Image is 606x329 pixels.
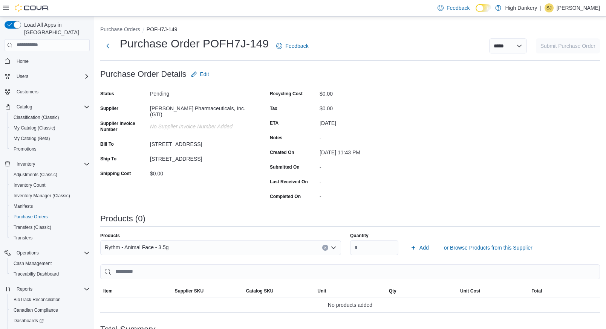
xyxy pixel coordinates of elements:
[447,4,470,12] span: Feedback
[8,144,93,154] button: Promotions
[270,91,303,97] label: Recycling Cost
[11,170,60,179] a: Adjustments (Classic)
[246,288,274,294] span: Catalog SKU
[270,179,308,185] label: Last Received On
[105,243,169,252] span: Rythm - Animal Face - 3.5g
[460,288,480,294] span: Unit Cost
[100,70,187,79] h3: Purchase Order Details
[540,42,595,50] span: Submit Purchase Order
[171,285,243,297] button: Supplier SKU
[100,105,118,111] label: Supplier
[8,133,93,144] button: My Catalog (Beta)
[14,172,57,178] span: Adjustments (Classic)
[320,146,421,155] div: [DATE] 11:43 PM
[17,104,32,110] span: Catalog
[11,270,90,279] span: Traceabilty Dashboard
[536,38,600,53] button: Submit Purchase Order
[532,288,542,294] span: Total
[2,159,93,169] button: Inventory
[270,135,282,141] label: Notes
[147,26,178,32] button: POFH7J-149
[444,244,533,251] span: or Browse Products from this Supplier
[243,285,314,297] button: Catalog SKU
[17,286,32,292] span: Reports
[150,153,251,162] div: [STREET_ADDRESS]
[270,193,301,200] label: Completed On
[200,70,209,78] span: Edit
[150,168,251,177] div: $0.00
[8,190,93,201] button: Inventory Manager (Classic)
[8,112,93,123] button: Classification (Classic)
[174,288,204,294] span: Supplier SKU
[476,4,491,12] input: Dark Mode
[15,4,49,12] img: Cova
[100,141,114,147] label: Bill To
[14,285,90,294] span: Reports
[11,123,90,133] span: My Catalog (Classic)
[100,233,120,239] label: Products
[11,316,90,325] span: Dashboards
[435,0,473,15] a: Feedback
[14,72,31,81] button: Users
[14,87,41,96] a: Customers
[11,212,90,221] span: Purchase Orders
[8,315,93,326] a: Dashboards
[14,102,90,111] span: Catalog
[11,191,90,200] span: Inventory Manager (Classic)
[545,3,554,12] div: Starland Joseph
[14,146,37,152] span: Promotions
[100,26,600,35] nav: An example of EuiBreadcrumbs
[407,240,432,255] button: Add
[14,248,90,257] span: Operations
[317,288,326,294] span: Unit
[14,248,42,257] button: Operations
[188,67,212,82] button: Edit
[14,260,52,267] span: Cash Management
[14,72,90,81] span: Users
[8,123,93,133] button: My Catalog (Classic)
[11,113,90,122] span: Classification (Classic)
[11,113,62,122] a: Classification (Classic)
[14,297,61,303] span: BioTrack Reconciliation
[17,250,39,256] span: Operations
[100,171,131,177] label: Shipping Cost
[120,36,269,51] h1: Purchase Order POFH7J-149
[14,125,55,131] span: My Catalog (Classic)
[100,156,116,162] label: Ship To
[320,190,421,200] div: -
[14,182,46,188] span: Inventory Count
[441,240,536,255] button: or Browse Products from this Supplier
[320,102,421,111] div: $0.00
[103,288,113,294] span: Item
[11,134,90,143] span: My Catalog (Beta)
[100,285,171,297] button: Item
[8,212,93,222] button: Purchase Orders
[350,233,369,239] label: Quantity
[11,270,62,279] a: Traceabilty Dashboard
[505,3,537,12] p: High Dankery
[270,105,277,111] label: Tax
[8,169,93,180] button: Adjustments (Classic)
[11,145,90,154] span: Promotions
[11,233,35,242] a: Transfers
[17,73,28,79] span: Users
[150,102,251,117] div: [PERSON_NAME] Pharmaceuticals, Inc. (GTI)
[100,26,140,32] button: Purchase Orders
[11,223,54,232] a: Transfers (Classic)
[273,38,311,53] a: Feedback
[320,132,421,141] div: -
[14,285,35,294] button: Reports
[457,285,528,297] button: Unit Cost
[8,222,93,233] button: Transfers (Classic)
[285,42,308,50] span: Feedback
[11,202,36,211] a: Manifests
[14,56,90,66] span: Home
[320,176,421,185] div: -
[11,306,61,315] a: Canadian Compliance
[2,56,93,67] button: Home
[11,223,90,232] span: Transfers (Classic)
[11,259,90,268] span: Cash Management
[14,307,58,313] span: Canadian Compliance
[100,214,145,223] h3: Products (0)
